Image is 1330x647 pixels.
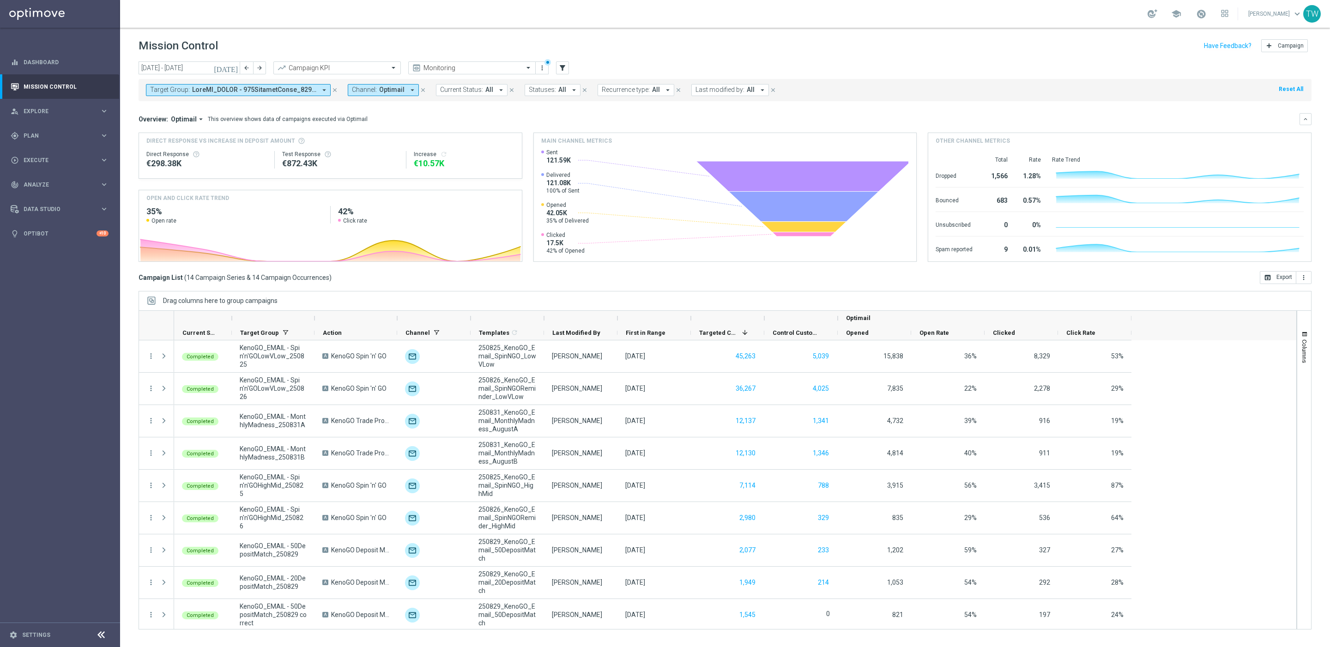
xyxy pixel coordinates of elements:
[817,512,830,524] button: 329
[11,230,19,238] i: lightbulb
[1278,42,1304,49] span: Campaign
[10,181,109,188] div: track_changes Analyze keyboard_arrow_right
[699,329,738,336] span: Targeted Customers
[546,149,571,156] span: Sent
[174,502,1131,534] div: Press SPACE to select this row.
[485,86,493,94] span: All
[812,383,830,394] button: 4,025
[343,217,367,224] span: Click rate
[168,115,208,123] button: Optimail arrow_drop_down
[212,61,240,75] button: [DATE]
[1292,9,1302,19] span: keyboard_arrow_down
[174,534,1131,567] div: Press SPACE to select this row.
[826,610,830,618] label: 0
[282,151,399,158] div: Test Response
[405,414,420,429] div: Optimail
[171,115,197,123] span: Optimail
[1052,156,1304,163] div: Rate Trend
[817,577,830,588] button: 214
[331,578,389,587] span: KenoGO Deposit Match
[405,349,420,364] div: Optimail
[10,132,109,139] button: gps_fixed Plan keyboard_arrow_right
[163,297,278,304] span: Drag columns here to group campaigns
[984,168,1008,182] div: 1,566
[24,221,97,246] a: Optibot
[187,354,214,360] span: Completed
[208,115,368,123] div: This overview shows data of campaigns executed via Optimail
[11,107,100,115] div: Explore
[11,132,100,140] div: Plan
[552,417,602,425] div: Maria Lopez Boras
[1171,9,1181,19] span: school
[405,608,420,623] img: Optimail
[984,192,1008,207] div: 683
[408,61,536,74] ng-select: Monitoring
[570,86,578,94] i: arrow_drop_down
[936,168,973,182] div: Dropped
[1034,385,1050,392] span: 2,278
[147,417,155,425] button: more_vert
[147,611,155,619] i: more_vert
[11,107,19,115] i: person_search
[147,352,155,360] button: more_vert
[10,59,109,66] div: equalizer Dashboard
[405,478,420,493] img: Optimail
[652,86,660,94] span: All
[538,64,546,72] i: more_vert
[331,384,387,393] span: KenoGO Spin 'n' GO
[10,157,109,164] button: play_circle_outline Execute keyboard_arrow_right
[883,352,903,360] span: 15,838
[139,340,174,373] div: Press SPACE to select this row.
[735,351,756,362] button: 45,263
[11,181,100,189] div: Analyze
[11,156,100,164] div: Execute
[147,514,155,522] button: more_vert
[10,108,109,115] div: person_search Explore keyboard_arrow_right
[11,181,19,189] i: track_changes
[1039,417,1050,424] span: 916
[139,61,240,74] input: Select date range
[174,405,1131,437] div: Press SPACE to select this row.
[146,151,267,158] div: Direct Response
[10,206,109,213] button: Data Studio keyboard_arrow_right
[139,534,174,567] div: Press SPACE to select this row.
[240,445,307,461] span: KenoGO_EMAIL - MonthlyMadness_250831B
[139,567,174,599] div: Press SPACE to select this row.
[625,352,645,360] div: 25 Aug 2025, Monday
[508,85,516,95] button: close
[11,74,109,99] div: Mission Control
[546,179,580,187] span: 121.08K
[100,107,109,115] i: keyboard_arrow_right
[174,470,1131,502] div: Press SPACE to select this row.
[412,63,421,73] i: preview
[812,351,830,362] button: 5,039
[100,205,109,213] i: keyboard_arrow_right
[1302,116,1309,122] i: keyboard_arrow_down
[379,86,405,94] span: Optimail
[695,86,744,94] span: Last modified by:
[139,373,174,405] div: Press SPACE to select this row.
[478,408,536,433] span: 250831_KenoGO_Email_MonthlyMadness_AugustA
[323,329,342,336] span: Action
[100,131,109,140] i: keyboard_arrow_right
[440,151,447,158] button: refresh
[769,85,777,95] button: close
[187,386,214,392] span: Completed
[405,329,430,336] span: Channel
[146,158,267,169] div: €298,380
[691,84,769,96] button: Last modified by: All arrow_drop_down
[1019,156,1041,163] div: Rate
[405,575,420,590] img: Optimail
[322,353,328,359] span: A
[24,206,100,212] span: Data Studio
[544,59,551,66] div: There are unsaved changes
[529,86,556,94] span: Statuses:
[738,512,756,524] button: 2,980
[1278,84,1304,94] button: Reset All
[408,86,417,94] i: arrow_drop_down
[1300,113,1312,125] button: keyboard_arrow_down
[1019,192,1041,207] div: 0.57%
[556,61,569,74] button: filter_alt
